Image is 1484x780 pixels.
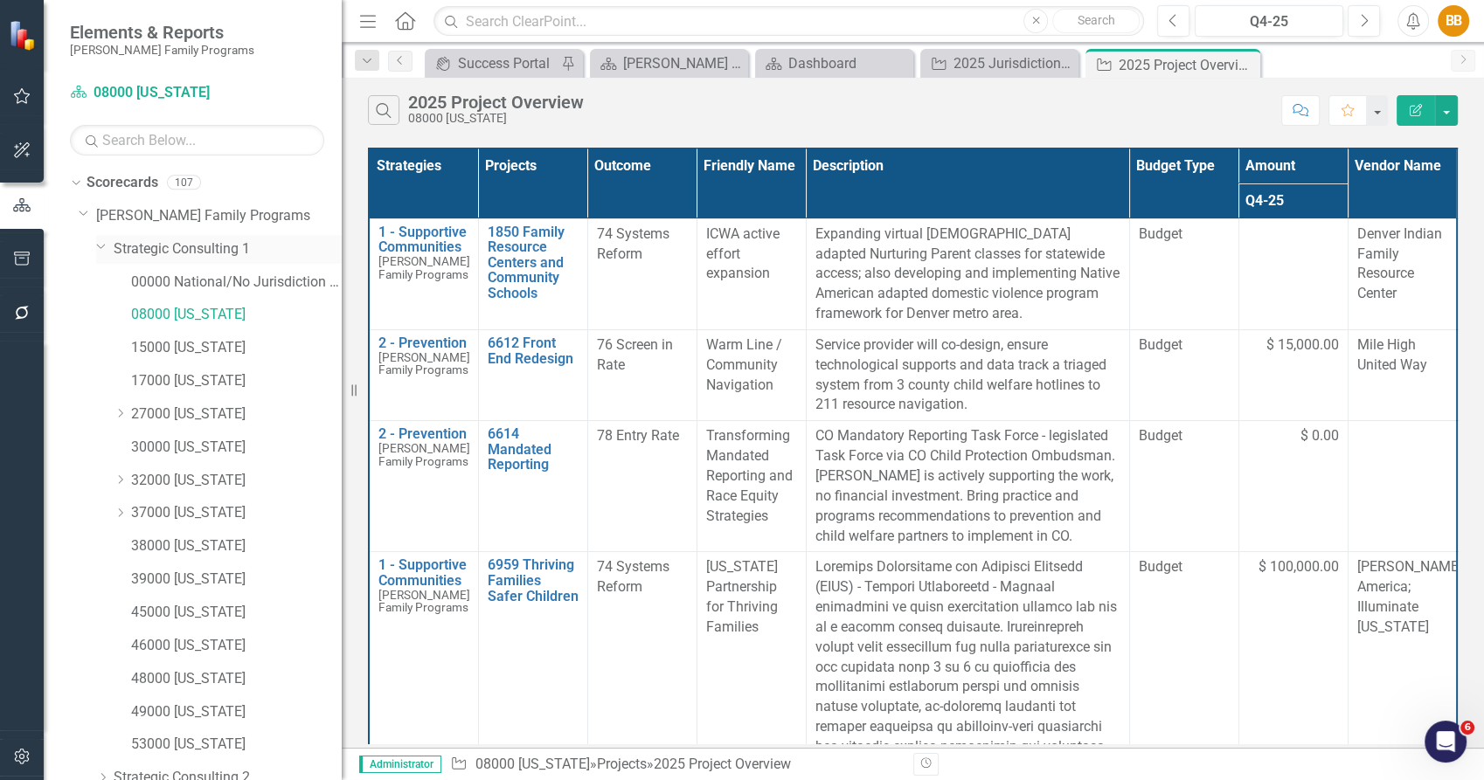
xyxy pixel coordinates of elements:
td: Double-Click to Edit [1348,421,1457,552]
span: Administrator [359,756,441,773]
span: 6 [1460,721,1474,735]
p: Service provider will co-design, ensure technological supports and data track a triaged system fr... [815,335,1120,415]
a: 15000 [US_STATE] [131,338,342,358]
a: 6614 Mandated Reporting [488,426,579,473]
a: 27000 [US_STATE] [131,404,342,425]
td: Double-Click to Edit [697,218,806,329]
td: Double-Click to Edit [1129,218,1238,329]
span: 74 Systems Reform [597,225,669,262]
div: Q4-25 [1201,11,1337,32]
span: Budget [1139,557,1230,577]
a: 2025 Jurisdictional Projects Assessment [925,52,1074,74]
div: 2025 Project Overview [408,93,584,112]
a: 6959 Thriving Families Safer Children [488,557,579,604]
a: Scorecards [87,173,158,193]
span: 76 Screen in Rate [597,336,673,373]
a: 08000 [US_STATE] [70,83,288,103]
a: Dashboard [759,52,909,74]
button: Q4-25 [1195,5,1343,37]
span: Budget [1139,335,1230,355]
span: $ 100,000.00 [1259,557,1339,577]
span: Denver Indian Family Resource Center [1357,225,1442,302]
div: 2025 Jurisdictional Projects Assessment [954,52,1074,74]
span: [PERSON_NAME] Family Programs [378,350,470,377]
div: Dashboard [788,52,909,74]
a: 17000 [US_STATE] [131,371,342,391]
a: 49000 [US_STATE] [131,702,342,722]
span: $ 0.00 [1300,426,1339,446]
a: 38000 [US_STATE] [131,536,342,556]
span: 78 Entry Rate [597,427,679,444]
a: [PERSON_NAME] Family Programs [96,206,342,226]
a: 32000 [US_STATE] [131,471,342,491]
a: 1850 Family Resource Centers and Community Schools [488,224,579,301]
p: Expanding virtual [DEMOGRAPHIC_DATA] adapted Nurturing Parent classes for statewide access; also ... [815,224,1120,324]
span: Warm Line / Community Navigation [706,336,782,393]
td: Double-Click to Edit [1238,329,1348,420]
span: [PERSON_NAME] America; Illuminate [US_STATE] [1357,558,1462,635]
td: Double-Click to Edit [1129,421,1238,552]
td: Double-Click to Edit [587,329,697,420]
a: 08000 [US_STATE] [475,756,589,772]
span: $ 15,000.00 [1266,335,1339,355]
td: Double-Click to Edit [806,421,1129,552]
a: 6612 Front End Redesign [488,335,579,366]
div: 107 [167,176,201,190]
a: 30000 [US_STATE] [131,438,342,458]
span: Budget [1139,426,1230,446]
td: Double-Click to Edit Right Click for Context Menu [478,421,587,552]
span: [PERSON_NAME] Family Programs [378,441,470,468]
td: Double-Click to Edit Right Click for Context Menu [478,218,587,329]
a: 1 - Supportive Communities [378,224,470,255]
span: Elements & Reports [70,22,254,43]
a: 53000 [US_STATE] [131,735,342,755]
span: [PERSON_NAME] Family Programs [378,588,470,615]
td: Double-Click to Edit [1348,329,1457,420]
span: Budget [1139,224,1230,245]
td: Double-Click to Edit [697,329,806,420]
iframe: Intercom live chat [1425,721,1467,763]
div: Success Portal [458,52,557,74]
a: 48000 [US_STATE] [131,669,342,689]
button: BB [1438,5,1469,37]
td: Double-Click to Edit Right Click for Context Menu [369,421,478,552]
img: ClearPoint Strategy [9,19,39,50]
a: 1 - Supportive Communities [378,557,470,588]
a: Strategic Consulting 1 [114,239,342,259]
span: Mile High United Way [1357,336,1427,373]
div: » » [450,755,899,775]
a: 39000 [US_STATE] [131,569,342,590]
a: 00000 National/No Jurisdiction (SC1) [131,273,342,293]
button: Search [1052,9,1140,33]
a: 45000 [US_STATE] [131,603,342,623]
td: Double-Click to Edit [587,218,697,329]
span: 74 Systems Reform [597,558,669,595]
a: Projects [596,756,646,772]
td: Double-Click to Edit [1129,329,1238,420]
td: Double-Click to Edit [806,329,1129,420]
span: [US_STATE] Partnership for Thriving Families [706,558,778,635]
a: Success Portal [429,52,557,74]
a: [PERSON_NAME] Overview [594,52,744,74]
td: Double-Click to Edit [806,218,1129,329]
div: 2025 Project Overview [1119,54,1256,76]
a: 2 - Prevention [378,335,470,351]
td: Double-Click to Edit [1348,218,1457,329]
td: Double-Click to Edit [1238,421,1348,552]
a: 46000 [US_STATE] [131,636,342,656]
a: 2 - Prevention [378,426,470,442]
span: Search [1078,13,1115,27]
input: Search Below... [70,125,324,155]
div: 08000 [US_STATE] [408,112,584,125]
td: Double-Click to Edit [1238,218,1348,329]
div: [PERSON_NAME] Overview [623,52,744,74]
td: Double-Click to Edit [587,421,697,552]
td: Double-Click to Edit Right Click for Context Menu [478,329,587,420]
a: 08000 [US_STATE] [131,305,342,325]
input: Search ClearPoint... [433,6,1144,37]
a: 37000 [US_STATE] [131,503,342,523]
span: ICWA active effort expansion [706,225,780,282]
small: [PERSON_NAME] Family Programs [70,43,254,57]
span: Transforming Mandated Reporting and Race Equity Strategies [706,427,793,523]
